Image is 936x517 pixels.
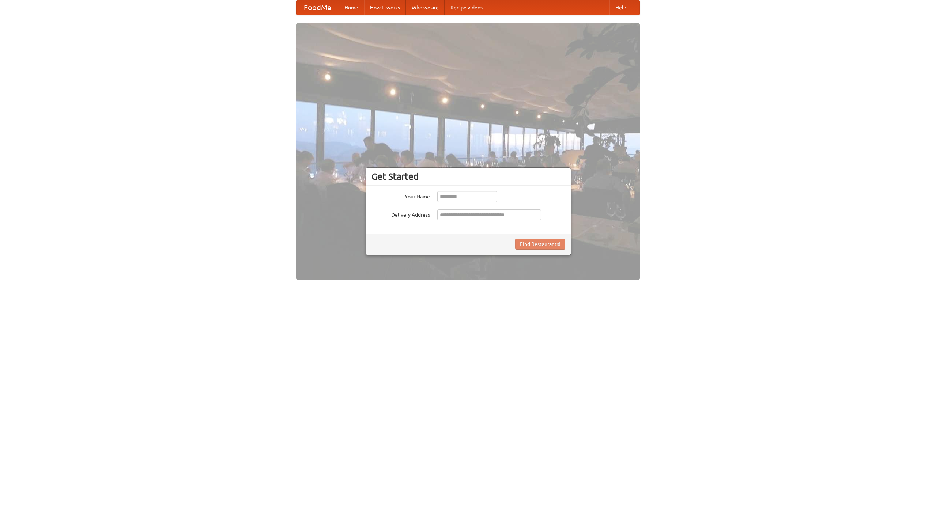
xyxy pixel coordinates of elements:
h3: Get Started [371,171,565,182]
a: Home [339,0,364,15]
a: Help [609,0,632,15]
label: Delivery Address [371,209,430,218]
a: FoodMe [297,0,339,15]
button: Find Restaurants! [515,239,565,250]
label: Your Name [371,191,430,200]
a: Recipe videos [445,0,488,15]
a: Who we are [406,0,445,15]
a: How it works [364,0,406,15]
